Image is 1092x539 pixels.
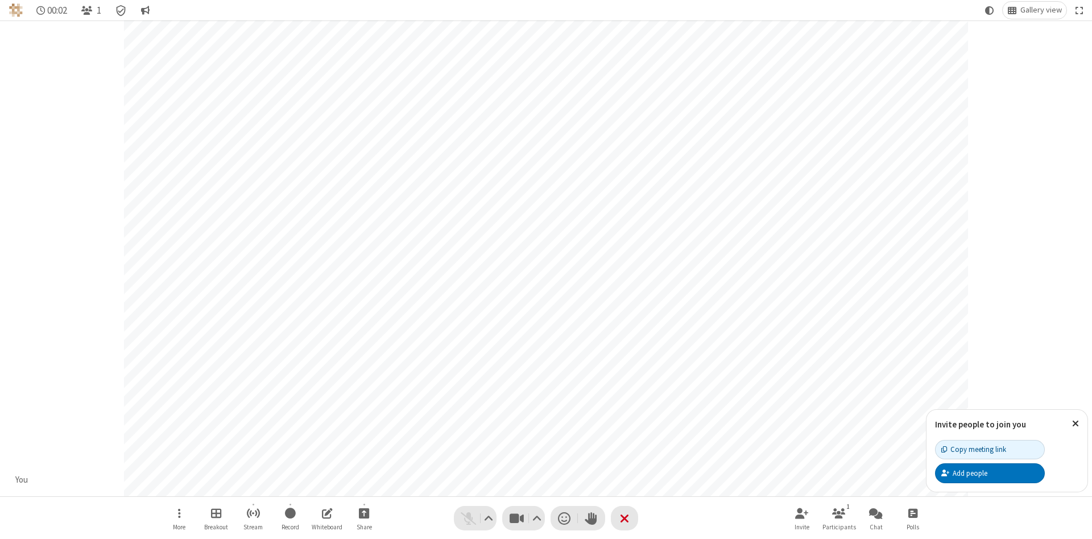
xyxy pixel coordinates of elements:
[795,524,809,530] span: Invite
[981,2,999,19] button: Using system theme
[47,5,67,16] span: 00:02
[1064,410,1087,438] button: Close popover
[204,524,228,530] span: Breakout
[822,502,856,534] button: Open participant list
[273,502,307,534] button: Start recording
[282,524,299,530] span: Record
[785,502,819,534] button: Invite participants (Alt+I)
[611,506,638,530] button: End or leave meeting
[312,524,342,530] span: Whiteboard
[935,419,1026,430] label: Invite people to join you
[822,524,856,530] span: Participants
[199,502,233,534] button: Manage Breakout Rooms
[97,5,101,16] span: 1
[136,2,154,19] button: Conversation
[530,506,545,530] button: Video setting
[502,506,545,530] button: Stop video (Alt+V)
[76,2,106,19] button: Open participant list
[551,506,578,530] button: Send a reaction
[859,502,893,534] button: Open chat
[173,524,185,530] span: More
[9,3,23,17] img: QA Selenium DO NOT DELETE OR CHANGE
[310,502,344,534] button: Open shared whiteboard
[454,506,497,530] button: Unmute (Alt+A)
[162,502,196,534] button: Open menu
[347,502,381,534] button: Start sharing
[941,444,1006,455] div: Copy meeting link
[32,2,72,19] div: Timer
[935,463,1045,483] button: Add people
[481,506,497,530] button: Audio settings
[1003,2,1066,19] button: Change layout
[236,502,270,534] button: Start streaming
[578,506,605,530] button: Raise hand
[243,524,263,530] span: Stream
[1071,2,1088,19] button: Fullscreen
[110,2,132,19] div: Meeting details Encryption enabled
[11,474,32,487] div: You
[870,524,883,530] span: Chat
[1020,6,1062,15] span: Gallery view
[357,524,372,530] span: Share
[907,524,919,530] span: Polls
[843,501,853,512] div: 1
[935,440,1045,459] button: Copy meeting link
[896,502,930,534] button: Open poll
